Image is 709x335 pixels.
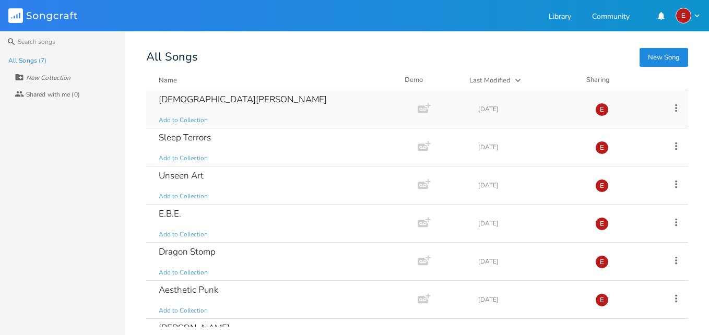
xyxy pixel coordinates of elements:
div: ECMcCready [595,141,609,154]
div: New Collection [26,75,70,81]
div: ECMcCready [595,255,609,269]
button: Name [159,75,392,86]
div: [PERSON_NAME] [159,324,230,332]
div: All Songs [146,52,688,63]
div: [DATE] [478,106,583,112]
div: [DATE] [478,144,583,150]
div: Aesthetic Punk [159,285,218,294]
div: Demo [405,75,457,86]
div: ECMcCready [595,103,609,116]
a: Library [549,13,571,22]
div: Shared with me (0) [26,91,80,98]
div: Sharing [586,75,649,86]
button: E [676,8,701,23]
span: Add to Collection [159,306,208,315]
div: [DATE] [478,258,583,265]
div: E.B.E. [159,209,181,218]
div: Dragon Stomp [159,247,216,256]
div: All Songs (7) [8,57,46,64]
button: Last Modified [469,75,574,86]
div: [DEMOGRAPHIC_DATA][PERSON_NAME] [159,95,327,104]
span: Add to Collection [159,192,208,201]
div: ECMcCready [595,293,609,307]
span: Add to Collection [159,268,208,277]
div: ECMcCready [676,8,691,23]
div: Last Modified [469,76,511,85]
div: [DATE] [478,220,583,226]
div: Sleep Terrors [159,133,211,142]
div: Unseen Art [159,171,204,180]
span: Add to Collection [159,154,208,163]
a: Community [592,13,630,22]
span: Add to Collection [159,116,208,125]
button: New Song [640,48,688,67]
div: ECMcCready [595,179,609,193]
div: [DATE] [478,182,583,188]
div: [DATE] [478,296,583,303]
span: Add to Collection [159,230,208,239]
div: Name [159,76,177,85]
div: ECMcCready [595,217,609,231]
